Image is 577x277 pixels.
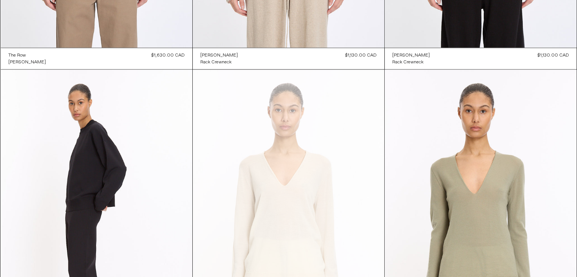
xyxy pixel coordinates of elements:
[8,52,46,59] a: The Row
[200,52,238,59] a: [PERSON_NAME]
[345,52,377,59] div: $1,130.00 CAD
[392,52,430,59] a: [PERSON_NAME]
[8,59,46,66] a: [PERSON_NAME]
[392,59,430,66] a: Rack Crewneck
[200,59,238,66] a: Rack Crewneck
[151,52,185,59] div: $1,630.00 CAD
[538,52,569,59] div: $1,130.00 CAD
[8,52,26,59] div: The Row
[200,59,231,66] div: Rack Crewneck
[392,59,423,66] div: Rack Crewneck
